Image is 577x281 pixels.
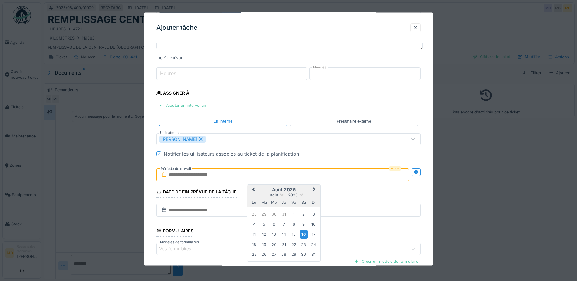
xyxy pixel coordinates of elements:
[160,165,192,172] label: Période de travail
[300,230,308,239] div: Choose samedi 16 août 2025
[260,220,268,228] div: Choose mardi 5 août 2025
[280,240,288,248] div: Choose jeudi 21 août 2025
[159,130,180,135] label: Utilisateurs
[164,150,299,157] div: Notifier les utilisateurs associés au ticket de la planification
[260,198,268,206] div: mardi
[290,230,298,238] div: Choose vendredi 15 août 2025
[309,220,318,228] div: Choose dimanche 10 août 2025
[309,240,318,248] div: Choose dimanche 24 août 2025
[300,250,308,258] div: Choose samedi 30 août 2025
[270,193,278,197] span: août
[300,210,308,218] div: Choose samedi 2 août 2025
[156,88,189,99] div: Assigner à
[270,220,278,228] div: Choose mercredi 6 août 2025
[310,185,320,195] button: Next Month
[250,210,258,218] div: Choose lundi 28 juillet 2025
[309,250,318,258] div: Choose dimanche 31 août 2025
[270,198,278,206] div: mercredi
[290,220,298,228] div: Choose vendredi 8 août 2025
[290,240,298,248] div: Choose vendredi 22 août 2025
[300,220,308,228] div: Choose samedi 9 août 2025
[159,239,200,245] label: Modèles de formulaires
[250,250,258,258] div: Choose lundi 25 août 2025
[288,193,298,197] span: 2025
[156,101,210,109] div: Ajouter un intervenant
[270,240,278,248] div: Choose mercredi 20 août 2025
[250,240,258,248] div: Choose lundi 18 août 2025
[156,187,237,197] div: Date de fin prévue de la tâche
[290,198,298,206] div: vendredi
[159,70,177,77] label: Heures
[260,240,268,248] div: Choose mardi 19 août 2025
[290,210,298,218] div: Choose vendredi 1 août 2025
[260,250,268,258] div: Choose mardi 26 août 2025
[280,230,288,238] div: Choose jeudi 14 août 2025
[352,257,421,265] div: Créer un modèle de formulaire
[337,118,371,124] div: Prestataire externe
[290,250,298,258] div: Choose vendredi 29 août 2025
[309,210,318,218] div: Choose dimanche 3 août 2025
[159,136,206,142] div: [PERSON_NAME]
[249,209,318,259] div: Month août, 2025
[260,210,268,218] div: Choose mardi 29 juillet 2025
[300,240,308,248] div: Choose samedi 23 août 2025
[280,210,288,218] div: Choose jeudi 31 juillet 2025
[300,198,308,206] div: samedi
[309,198,318,206] div: dimanche
[270,210,278,218] div: Choose mercredi 30 juillet 2025
[260,230,268,238] div: Choose mardi 12 août 2025
[156,226,193,236] div: Formulaires
[248,185,258,195] button: Previous Month
[250,220,258,228] div: Choose lundi 4 août 2025
[270,250,278,258] div: Choose mercredi 27 août 2025
[214,118,232,124] div: En interne
[280,220,288,228] div: Choose jeudi 7 août 2025
[309,230,318,238] div: Choose dimanche 17 août 2025
[389,166,401,171] div: Requis
[156,24,197,32] h3: Ajouter tâche
[247,187,320,192] h2: août 2025
[159,245,200,252] div: Vos formulaires
[312,65,328,70] label: Minutes
[250,198,258,206] div: lundi
[280,250,288,258] div: Choose jeudi 28 août 2025
[280,198,288,206] div: jeudi
[270,230,278,238] div: Choose mercredi 13 août 2025
[250,230,258,238] div: Choose lundi 11 août 2025
[158,56,421,62] label: Durée prévue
